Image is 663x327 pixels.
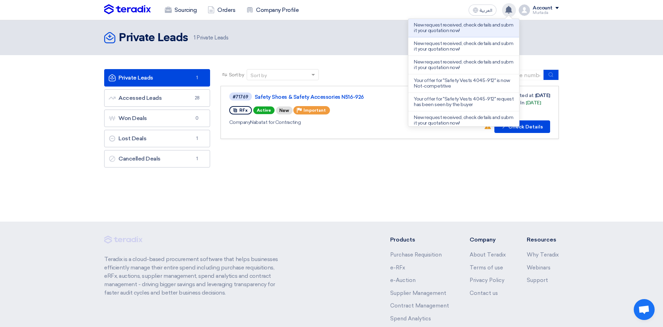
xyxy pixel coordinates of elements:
div: Murtada [533,11,559,15]
li: Resources [527,236,559,244]
a: e-RFx [390,265,405,271]
div: [DATE] [499,99,541,106]
a: Won Deals0 [104,110,210,127]
a: Private Leads1 [104,69,210,87]
p: New request received, check details and submit your quotation now! [414,22,514,34]
a: Orders [202,2,241,18]
a: Supplier Management [390,290,446,296]
span: Sort by [229,71,244,79]
span: 1 [193,135,201,142]
span: RFx [239,108,248,113]
p: Teradix is a cloud-based procurement software that helps businesses efficiently manage their enti... [104,255,286,297]
span: 28 [193,95,201,102]
div: New [276,106,293,114]
a: Purchase Requisition [390,252,442,258]
a: Safety Shoes & Safety Accessories N516-926 [255,94,429,100]
p: New request received, check details and submit your quotation now! [414,59,514,70]
a: Webinars [527,265,550,271]
span: Created at [508,92,534,99]
div: Account [533,5,553,11]
p: New request received, check details and submit your quotation now! [414,115,514,126]
a: Terms of use [470,265,503,271]
span: العربية [480,8,492,13]
img: Teradix logo [104,4,151,15]
span: Important [303,108,326,113]
div: Nabatat for Contracting [229,119,430,126]
p: New request received, check details and submit your quotation now! [414,41,514,52]
div: [DATE] [499,92,550,99]
a: Contact us [470,290,498,296]
a: Accessed Leads28 [104,89,210,107]
span: 1 [193,74,201,81]
a: About Teradix [470,252,506,258]
span: 1 [193,155,201,162]
a: Lost Deals1 [104,130,210,147]
div: Sort by [250,72,267,79]
p: Your offer for "Safety Vests 4045-912" request has been seen by the buyer [414,96,514,107]
li: Company [470,236,506,244]
p: Your offer for "Safety Vests 4045-912" is now Not-competitive [414,78,514,89]
button: العربية [469,5,496,16]
a: Contract Management [390,303,449,309]
a: Privacy Policy [470,277,504,283]
button: Check Details [494,120,550,133]
img: profile_test.png [519,5,530,16]
a: Cancelled Deals1 [104,150,210,168]
a: Company Profile [241,2,304,18]
div: #71769 [233,95,248,99]
a: Spend Analytics [390,315,431,322]
span: Private Leads [194,34,228,42]
li: Products [390,236,449,244]
span: Active [253,106,275,114]
span: 0 [193,115,201,122]
a: Sourcing [159,2,202,18]
span: Company [229,119,250,125]
a: Why Teradix [527,252,559,258]
span: 1 [194,35,195,41]
a: Support [527,277,548,283]
div: Open chat [634,299,655,320]
h2: Private Leads [119,31,188,45]
a: e-Auction [390,277,416,283]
